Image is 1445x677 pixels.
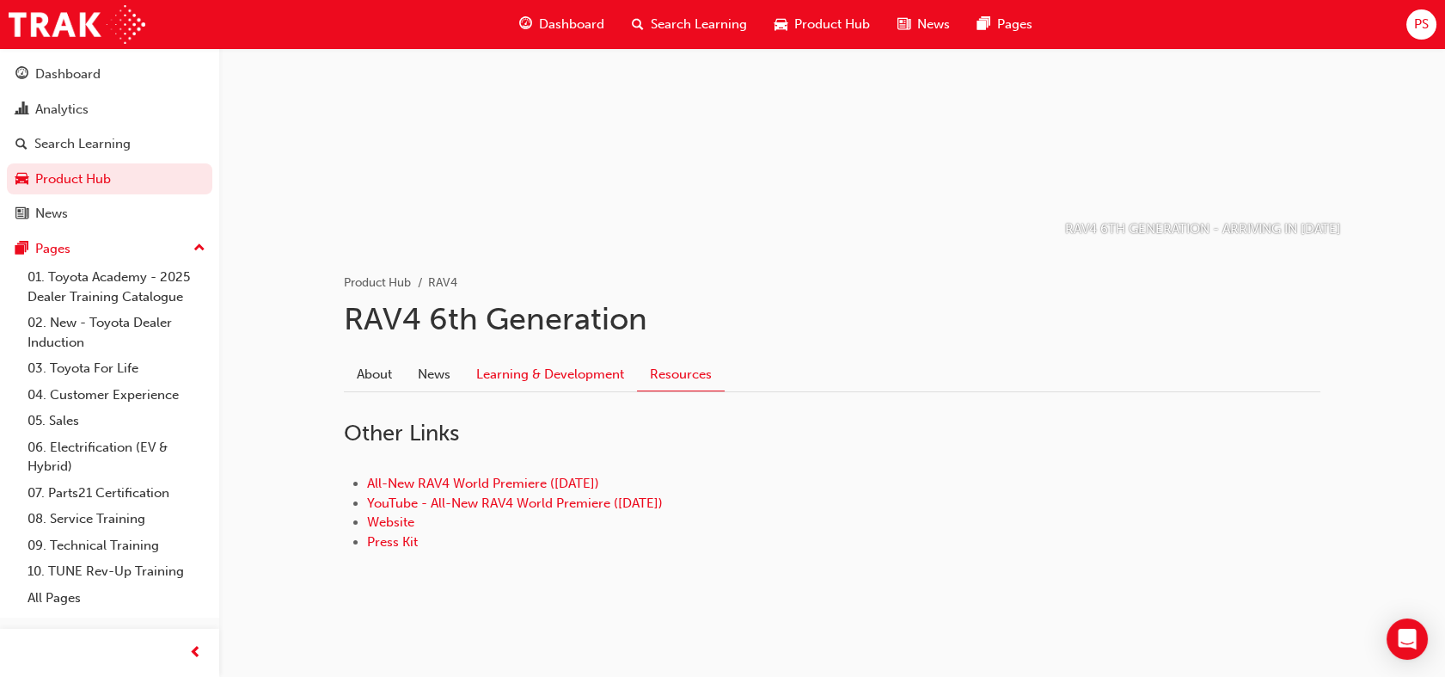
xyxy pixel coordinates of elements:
div: Analytics [35,100,89,120]
div: Open Intercom Messenger [1387,619,1428,660]
a: guage-iconDashboard [505,7,618,42]
span: guage-icon [15,67,28,83]
a: 06. Electrification (EV & Hybrid) [21,434,212,480]
span: pages-icon [977,14,990,35]
a: Analytics [7,94,212,126]
span: car-icon [15,172,28,188]
span: pages-icon [15,242,28,257]
a: Product Hub [7,163,212,195]
a: news-iconNews [884,7,964,42]
span: Product Hub [794,15,870,34]
a: 04. Customer Experience [21,382,212,409]
a: search-iconSearch Learning [618,7,761,42]
a: 05. Sales [21,408,212,434]
span: search-icon [632,14,644,35]
a: News [7,198,212,230]
span: news-icon [15,206,28,222]
img: Trak [9,5,145,44]
a: Press Kit [367,534,418,550]
a: Search Learning [7,128,212,160]
span: guage-icon [519,14,532,35]
div: News [35,204,68,224]
a: Product Hub [344,275,411,290]
button: Pages [7,233,212,265]
span: News [917,15,950,34]
a: All Pages [21,585,212,612]
a: pages-iconPages [964,7,1046,42]
span: Search Learning [651,15,747,34]
span: Pages [997,15,1032,34]
a: News [405,358,463,391]
span: Dashboard [539,15,604,34]
a: YouTube - All-New RAV4 World Premiere ([DATE]) [367,495,663,511]
li: RAV4 [428,274,457,293]
span: search-icon [15,137,28,152]
h1: RAV4 6th Generation [344,300,1320,338]
a: 10. TUNE Rev-Up Training [21,558,212,585]
a: Dashboard [7,58,212,90]
div: Dashboard [35,65,101,84]
span: news-icon [897,14,910,35]
span: PS [1414,15,1429,34]
button: DashboardAnalyticsSearch LearningProduct HubNews [7,55,212,233]
a: 03. Toyota For Life [21,355,212,382]
a: Resources [637,358,725,391]
p: RAV4 6TH GENERATION - ARRIVING IN [DATE] [1065,219,1341,239]
span: car-icon [775,14,787,35]
a: 02. New - Toyota Dealer Induction [21,310,212,355]
div: Search Learning [34,134,131,154]
span: chart-icon [15,102,28,118]
a: Learning & Development [463,358,637,391]
a: All-New RAV4 World Premiere ([DATE]) [367,476,599,491]
a: Website [367,514,414,530]
a: 08. Service Training [21,506,212,532]
span: prev-icon [189,643,202,664]
a: car-iconProduct Hub [761,7,884,42]
div: Pages [35,239,70,259]
a: About [344,358,405,391]
button: PS [1406,9,1436,40]
h2: Other Links [344,420,1320,447]
a: 01. Toyota Academy - 2025 Dealer Training Catalogue [21,264,212,310]
span: up-icon [193,237,205,260]
a: 07. Parts21 Certification [21,480,212,507]
a: 09. Technical Training [21,532,212,559]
